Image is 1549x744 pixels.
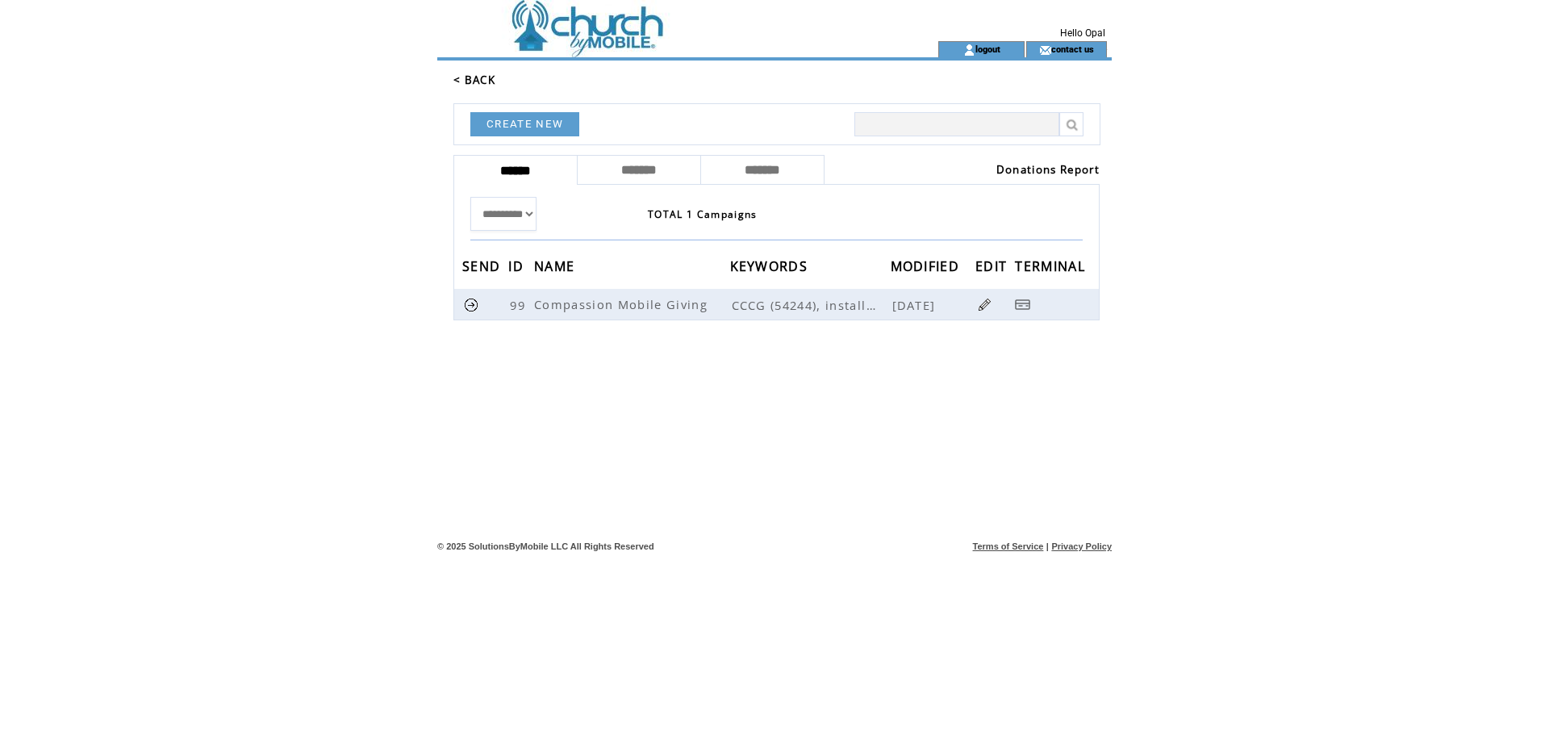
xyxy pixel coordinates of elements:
[508,253,528,283] span: ID
[534,253,578,283] span: NAME
[453,73,495,87] a: < BACK
[1060,27,1105,39] span: Hello Opal
[437,541,654,551] span: © 2025 SolutionsByMobile LLC All Rights Reserved
[730,253,812,283] span: KEYWORDS
[534,261,578,270] a: NAME
[534,296,712,312] span: Compassion Mobile Giving
[963,44,975,56] img: account_icon.gif
[892,297,940,313] span: [DATE]
[462,253,504,283] span: SEND
[510,297,529,313] span: 99
[996,162,1100,177] a: Donations Report
[648,207,758,221] span: TOTAL 1 Campaigns
[470,112,579,136] a: CREATE NEW
[732,297,889,313] span: CCCG (54244), installation (54244)
[730,261,812,270] a: KEYWORDS
[891,253,964,283] span: MODIFIED
[973,541,1044,551] a: Terms of Service
[891,261,964,270] a: MODIFIED
[1051,541,1112,551] a: Privacy Policy
[508,261,528,270] a: ID
[1039,44,1051,56] img: contact_us_icon.gif
[1051,44,1094,54] a: contact us
[1046,541,1049,551] span: |
[1015,253,1089,283] span: TERMINAL
[975,253,1011,283] span: EDIT
[975,44,1000,54] a: logout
